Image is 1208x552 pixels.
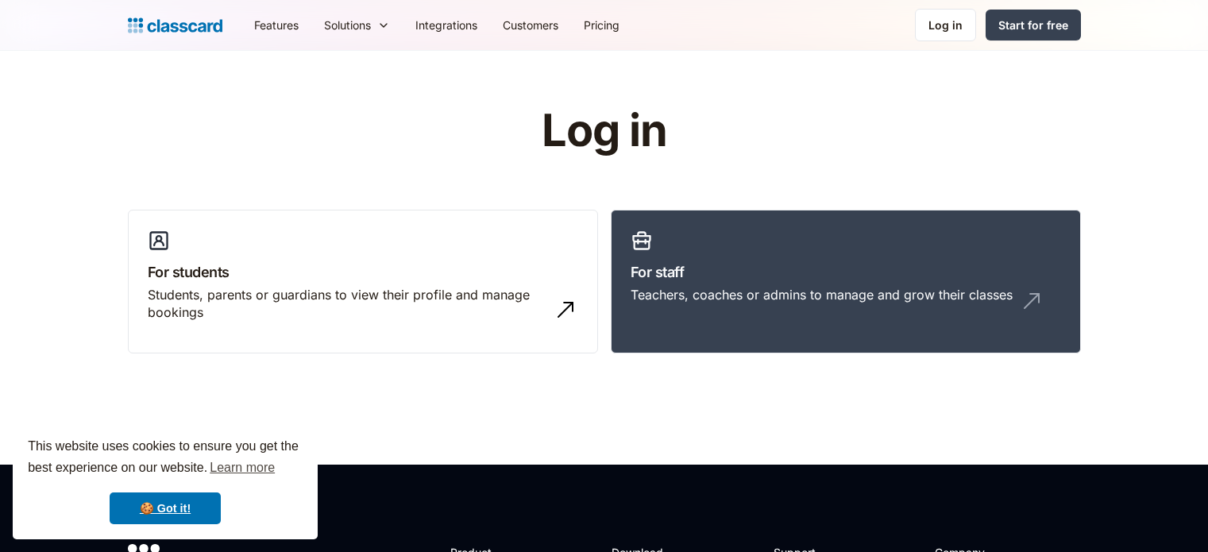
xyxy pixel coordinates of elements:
[403,7,490,43] a: Integrations
[998,17,1068,33] div: Start for free
[324,17,371,33] div: Solutions
[915,9,976,41] a: Log in
[128,14,222,37] a: home
[28,437,303,480] span: This website uses cookies to ensure you get the best experience on our website.
[311,7,403,43] div: Solutions
[241,7,311,43] a: Features
[110,492,221,524] a: dismiss cookie message
[571,7,632,43] a: Pricing
[207,456,277,480] a: learn more about cookies
[13,422,318,539] div: cookieconsent
[631,261,1061,283] h3: For staff
[352,106,856,156] h1: Log in
[631,286,1013,303] div: Teachers, coaches or admins to manage and grow their classes
[611,210,1081,354] a: For staffTeachers, coaches or admins to manage and grow their classes
[148,261,578,283] h3: For students
[928,17,963,33] div: Log in
[128,210,598,354] a: For studentsStudents, parents or guardians to view their profile and manage bookings
[490,7,571,43] a: Customers
[148,286,546,322] div: Students, parents or guardians to view their profile and manage bookings
[986,10,1081,41] a: Start for free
